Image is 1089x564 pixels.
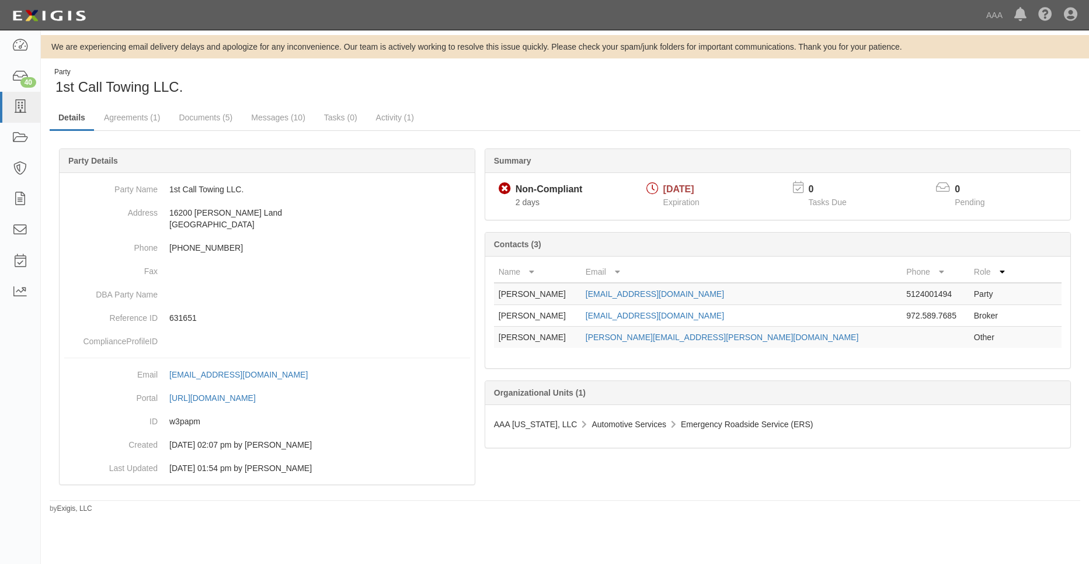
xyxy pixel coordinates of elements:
[586,333,859,342] a: [PERSON_NAME][EMAIL_ADDRESS][PERSON_NAME][DOMAIN_NAME]
[969,261,1015,283] th: Role
[499,183,511,195] i: Non-Compliant
[969,283,1015,305] td: Party
[494,327,581,348] td: [PERSON_NAME]
[169,393,269,403] a: [URL][DOMAIN_NAME]
[969,305,1015,327] td: Broker
[242,106,314,129] a: Messages (10)
[64,259,158,277] dt: Fax
[64,283,158,300] dt: DBA Party Name
[64,201,158,219] dt: Address
[50,504,92,514] small: by
[64,456,158,474] dt: Last Updated
[9,5,89,26] img: logo-5460c22ac91f19d4615b14bd174203de0afe785f0fc80cf4dbbc73dc1793850b.png
[57,504,92,513] a: Exigis, LLC
[169,312,470,324] p: 631651
[955,183,999,196] p: 0
[64,330,158,347] dt: ComplianceProfileID
[808,198,846,207] span: Tasks Due
[592,420,666,429] span: Automotive Services
[54,67,183,77] div: Party
[64,433,470,456] dd: 07/20/2023 02:07 pm by Samantha Molina
[64,178,470,201] dd: 1st Call Towing LLC.
[516,183,583,196] div: Non-Compliant
[64,410,470,433] dd: w3papm
[169,369,308,380] div: [EMAIL_ADDRESS][DOMAIN_NAME]
[902,305,969,327] td: 972.589.7685
[902,283,969,305] td: 5124001494
[64,410,158,427] dt: ID
[808,183,861,196] p: 0
[95,106,169,129] a: Agreements (1)
[64,178,158,195] dt: Party Name
[494,156,531,165] b: Summary
[494,283,581,305] td: [PERSON_NAME]
[64,386,158,404] dt: Portal
[1038,8,1052,22] i: Help Center - Complianz
[586,311,724,320] a: [EMAIL_ADDRESS][DOMAIN_NAME]
[64,306,158,324] dt: Reference ID
[64,201,470,236] dd: 16200 [PERSON_NAME] Land [GEOGRAPHIC_DATA]
[955,198,984,207] span: Pending
[64,433,158,451] dt: Created
[494,240,541,249] b: Contacts (3)
[494,305,581,327] td: [PERSON_NAME]
[50,67,556,97] div: 1st Call Towing LLC.
[969,327,1015,348] td: Other
[64,236,158,254] dt: Phone
[586,289,724,299] a: [EMAIL_ADDRESS][DOMAIN_NAME]
[50,106,94,131] a: Details
[64,363,158,380] dt: Email
[663,184,694,194] span: [DATE]
[663,198,700,207] span: Expiration
[494,388,586,397] b: Organizational Units (1)
[516,198,540,207] span: Since 08/19/2025
[980,4,1008,27] a: AAA
[68,156,118,165] b: Party Details
[20,77,36,88] div: 40
[494,420,577,429] span: AAA [US_STATE], LLC
[315,106,366,129] a: Tasks (0)
[169,370,321,379] a: [EMAIL_ADDRESS][DOMAIN_NAME]
[581,261,902,283] th: Email
[494,261,581,283] th: Name
[170,106,241,129] a: Documents (5)
[64,456,470,480] dd: 11/25/2024 01:54 pm by Benjamin Tully
[55,79,183,95] span: 1st Call Towing LLC.
[902,261,969,283] th: Phone
[681,420,813,429] span: Emergency Roadside Service (ERS)
[64,236,470,259] dd: [PHONE_NUMBER]
[367,106,423,129] a: Activity (1)
[41,41,1089,53] div: We are experiencing email delivery delays and apologize for any inconvenience. Our team is active...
